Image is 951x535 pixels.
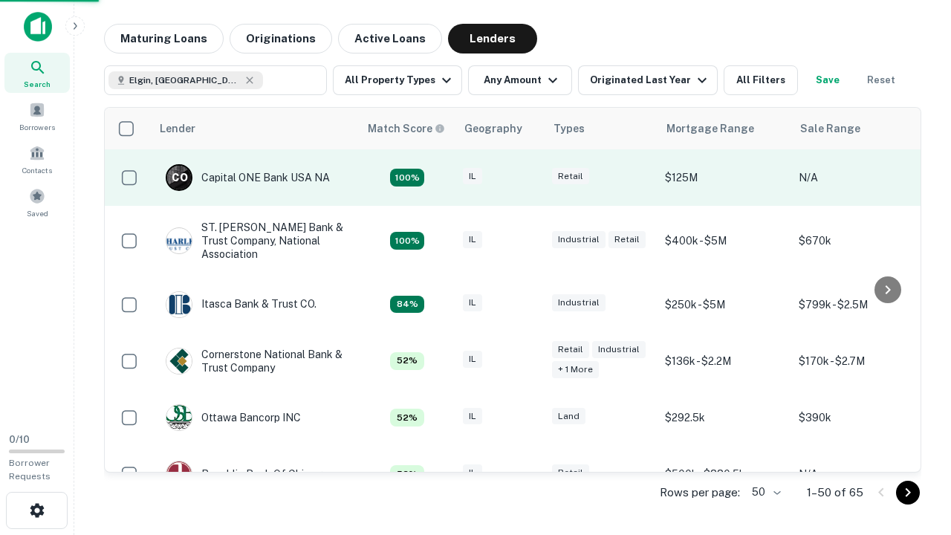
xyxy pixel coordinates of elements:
iframe: Chat Widget [877,416,951,487]
div: Sale Range [800,120,860,137]
span: Contacts [22,164,52,176]
span: 0 / 10 [9,434,30,445]
th: Mortgage Range [658,108,791,149]
td: N/A [791,446,925,502]
th: Sale Range [791,108,925,149]
div: Mortgage Range [666,120,754,137]
div: IL [463,294,482,311]
p: Rows per page: [660,484,740,502]
a: Borrowers [4,96,70,136]
h6: Match Score [368,120,442,137]
div: Retail [552,464,589,481]
div: IL [463,351,482,368]
button: Go to next page [896,481,920,505]
img: capitalize-icon.png [24,12,52,42]
div: Industrial [552,231,606,248]
img: picture [166,228,192,253]
div: Geography [464,120,522,137]
div: Itasca Bank & Trust CO. [166,291,317,318]
th: Geography [455,108,545,149]
div: Capitalize uses an advanced AI algorithm to match your search with the best lender. The match sco... [390,465,424,483]
td: $799k - $2.5M [791,276,925,333]
td: $670k [791,206,925,276]
th: Types [545,108,658,149]
td: $125M [658,149,791,206]
td: $292.5k [658,389,791,446]
div: Types [554,120,585,137]
div: Capitalize uses an advanced AI algorithm to match your search with the best lender. The match sco... [390,352,424,370]
button: Maturing Loans [104,24,224,53]
div: 50 [746,481,783,503]
div: Capital ONE Bank USA NA [166,164,330,191]
div: IL [463,464,482,481]
div: Industrial [592,341,646,358]
div: + 1 more [552,361,599,378]
span: Borrowers [19,121,55,133]
td: $400k - $5M [658,206,791,276]
img: picture [166,405,192,430]
div: Capitalize uses an advanced AI algorithm to match your search with the best lender. The match sco... [368,120,445,137]
button: Originated Last Year [578,65,718,95]
span: Borrower Requests [9,458,51,481]
div: Land [552,408,585,425]
img: picture [166,461,192,487]
button: Any Amount [468,65,572,95]
img: picture [166,292,192,317]
a: Search [4,53,70,93]
span: Saved [27,207,48,219]
button: Originations [230,24,332,53]
div: Capitalize uses an advanced AI algorithm to match your search with the best lender. The match sco... [390,296,424,314]
div: Retail [552,168,589,185]
a: Contacts [4,139,70,179]
span: Elgin, [GEOGRAPHIC_DATA], [GEOGRAPHIC_DATA] [129,74,241,87]
td: N/A [791,149,925,206]
div: Republic Bank Of Chicago [166,461,328,487]
button: All Filters [724,65,798,95]
div: Capitalize uses an advanced AI algorithm to match your search with the best lender. The match sco... [390,409,424,427]
p: C O [172,170,187,186]
p: 1–50 of 65 [807,484,863,502]
div: IL [463,231,482,248]
a: Saved [4,182,70,222]
td: $500k - $880.5k [658,446,791,502]
div: Lender [160,120,195,137]
div: IL [463,408,482,425]
div: Cornerstone National Bank & Trust Company [166,348,344,374]
button: Reset [857,65,905,95]
td: $390k [791,389,925,446]
span: Search [24,78,51,90]
button: Active Loans [338,24,442,53]
div: IL [463,168,482,185]
button: All Property Types [333,65,462,95]
div: Originated Last Year [590,71,711,89]
div: ST. [PERSON_NAME] Bank & Trust Company, National Association [166,221,344,262]
div: Retail [552,341,589,358]
button: Lenders [448,24,537,53]
div: Capitalize uses an advanced AI algorithm to match your search with the best lender. The match sco... [390,169,424,187]
td: $136k - $2.2M [658,333,791,389]
div: Ottawa Bancorp INC [166,404,301,431]
div: Industrial [552,294,606,311]
div: Capitalize uses an advanced AI algorithm to match your search with the best lender. The match sco... [390,232,424,250]
td: $170k - $2.7M [791,333,925,389]
img: picture [166,348,192,374]
td: $250k - $5M [658,276,791,333]
th: Lender [151,108,359,149]
div: Retail [608,231,646,248]
button: Save your search to get updates of matches that match your search criteria. [804,65,851,95]
th: Capitalize uses an advanced AI algorithm to match your search with the best lender. The match sco... [359,108,455,149]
